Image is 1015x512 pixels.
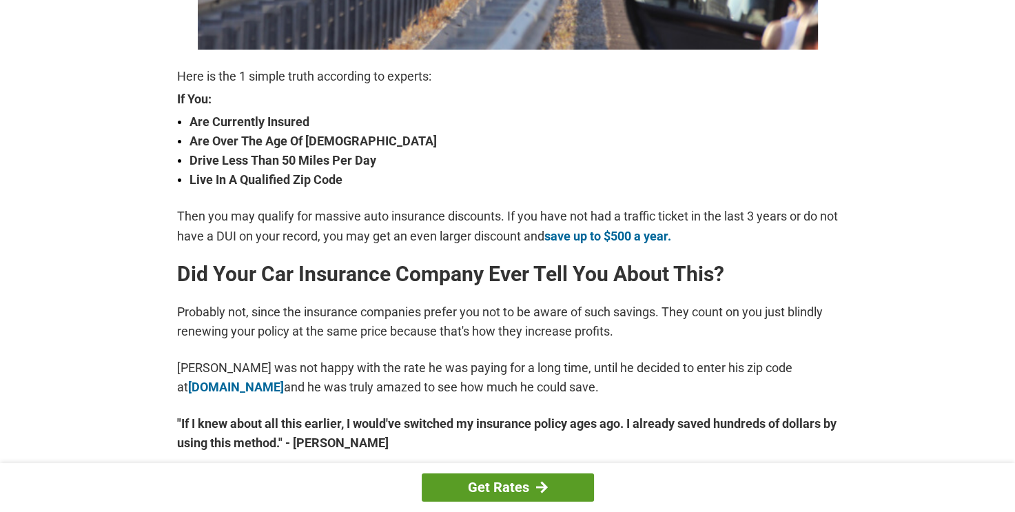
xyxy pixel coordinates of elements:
[189,132,839,151] strong: Are Over The Age Of [DEMOGRAPHIC_DATA]
[177,303,839,341] p: Probably not, since the insurance companies prefer you not to be aware of such savings. They coun...
[177,358,839,397] p: [PERSON_NAME] was not happy with the rate he was paying for a long time, until he decided to ente...
[189,112,839,132] strong: Are Currently Insured
[422,473,594,502] a: Get Rates
[177,414,839,453] strong: "If I knew about all this earlier, I would've switched my insurance policy ages ago. I already sa...
[189,151,839,170] strong: Drive Less Than 50 Miles Per Day
[189,170,839,190] strong: Live In A Qualified Zip Code
[177,207,839,245] p: Then you may qualify for massive auto insurance discounts. If you have not had a traffic ticket i...
[177,67,839,86] p: Here is the 1 simple truth according to experts:
[544,229,671,243] a: save up to $500 a year.
[188,380,284,394] a: [DOMAIN_NAME]
[177,93,839,105] strong: If You:
[177,263,839,285] h2: Did Your Car Insurance Company Ever Tell You About This?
